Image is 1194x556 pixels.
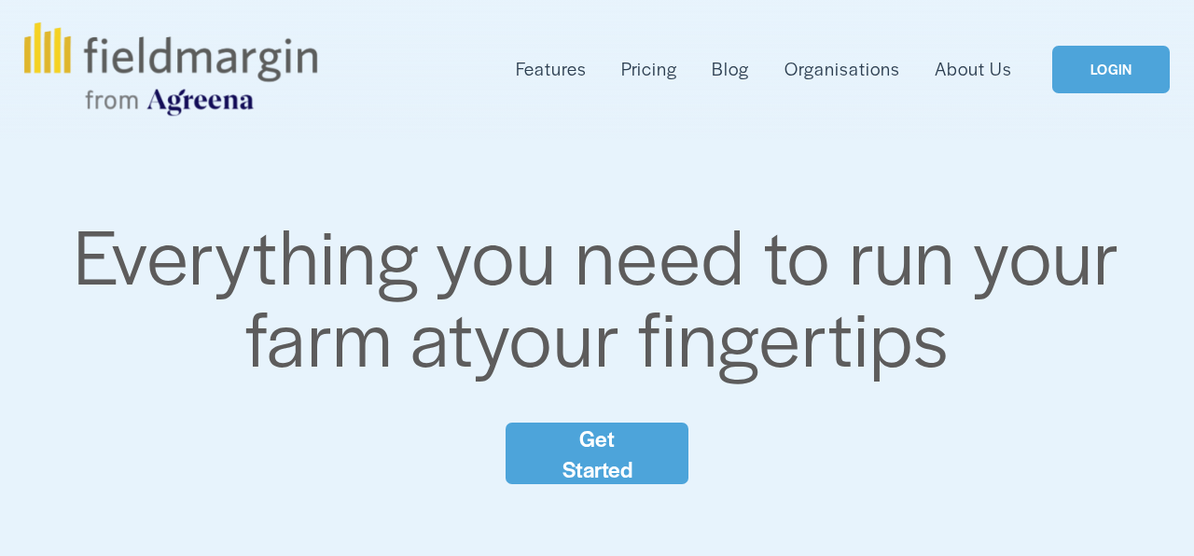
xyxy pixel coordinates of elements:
a: Get Started [506,423,688,484]
a: LOGIN [1052,46,1170,93]
a: About Us [935,54,1012,84]
a: Organisations [784,54,900,84]
a: Pricing [621,54,677,84]
span: Features [516,56,587,82]
a: Blog [712,54,749,84]
a: folder dropdown [516,54,587,84]
img: fieldmargin.com [24,22,317,116]
span: Everything you need to run your farm at [74,200,1137,389]
span: your fingertips [474,282,950,389]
